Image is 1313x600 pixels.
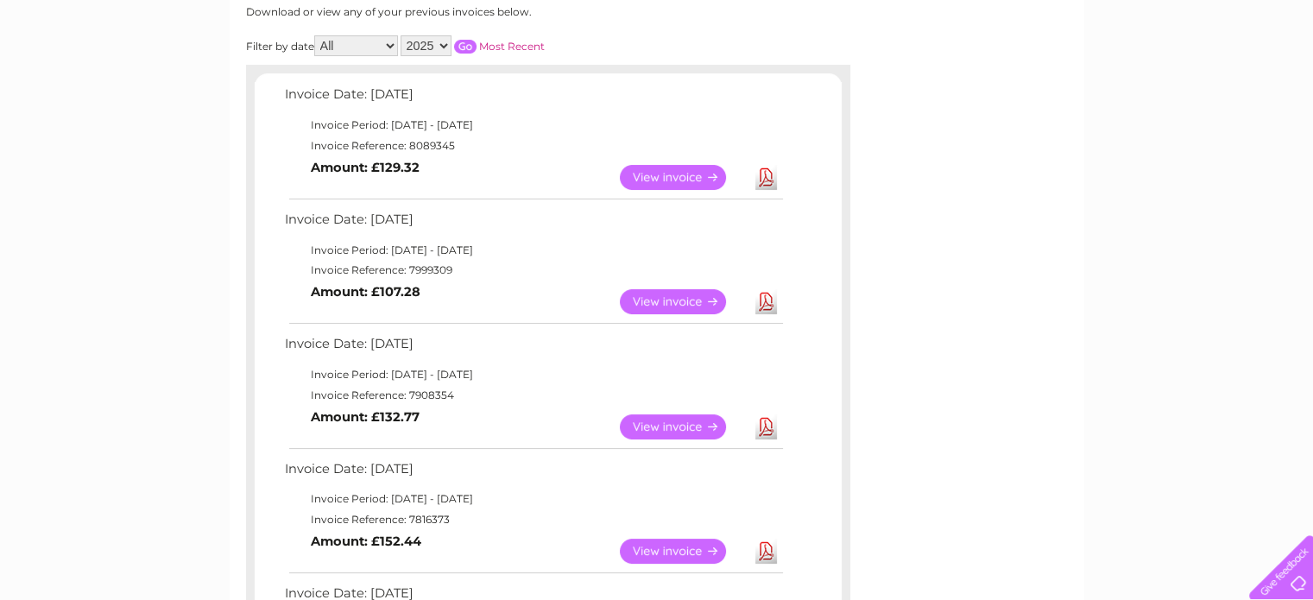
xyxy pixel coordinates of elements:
[755,289,777,314] a: Download
[1101,73,1152,86] a: Telecoms
[755,414,777,439] a: Download
[620,289,747,314] a: View
[246,35,699,56] div: Filter by date
[311,409,420,425] b: Amount: £132.77
[1009,73,1042,86] a: Water
[620,414,747,439] a: View
[479,40,545,53] a: Most Recent
[281,136,786,156] td: Invoice Reference: 8089345
[620,539,747,564] a: View
[1198,73,1240,86] a: Contact
[1052,73,1090,86] a: Energy
[988,9,1107,30] a: 0333 014 3131
[281,260,786,281] td: Invoice Reference: 7999309
[755,165,777,190] a: Download
[311,534,421,549] b: Amount: £152.44
[281,364,786,385] td: Invoice Period: [DATE] - [DATE]
[1256,73,1297,86] a: Log out
[281,489,786,509] td: Invoice Period: [DATE] - [DATE]
[46,45,134,98] img: logo.png
[281,240,786,261] td: Invoice Period: [DATE] - [DATE]
[249,9,1065,84] div: Clear Business is a trading name of Verastar Limited (registered in [GEOGRAPHIC_DATA] No. 3667643...
[281,83,786,115] td: Invoice Date: [DATE]
[620,165,747,190] a: View
[311,284,420,300] b: Amount: £107.28
[281,509,786,530] td: Invoice Reference: 7816373
[246,6,699,18] div: Download or view any of your previous invoices below.
[281,458,786,489] td: Invoice Date: [DATE]
[281,332,786,364] td: Invoice Date: [DATE]
[755,539,777,564] a: Download
[281,385,786,406] td: Invoice Reference: 7908354
[281,115,786,136] td: Invoice Period: [DATE] - [DATE]
[1163,73,1188,86] a: Blog
[311,160,420,175] b: Amount: £129.32
[281,208,786,240] td: Invoice Date: [DATE]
